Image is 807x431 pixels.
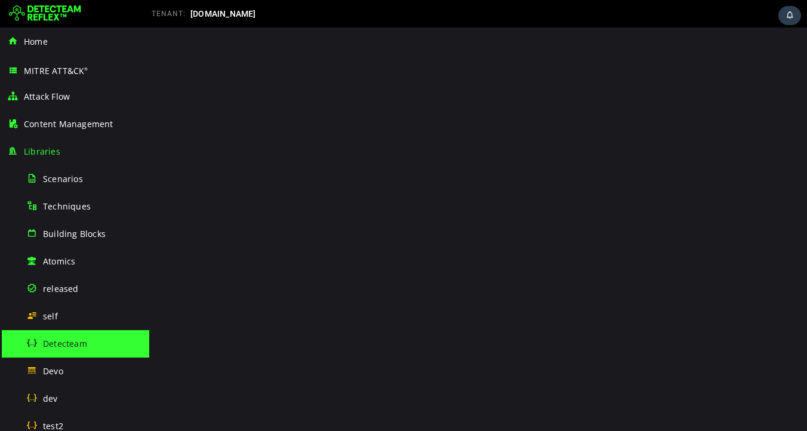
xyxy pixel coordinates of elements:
[43,255,75,267] span: Atomics
[9,4,81,23] img: Detecteam logo
[43,283,79,294] span: released
[43,173,83,184] span: Scenarios
[43,338,87,349] span: Detecteam
[43,228,106,239] span: Building Blocks
[24,91,70,102] span: Attack Flow
[43,365,63,377] span: Devo
[43,310,58,322] span: self
[43,201,91,212] span: Techniques
[43,393,58,404] span: dev
[24,36,48,47] span: Home
[24,118,113,130] span: Content Management
[778,6,801,25] div: Task Notifications
[24,65,88,76] span: MITRE ATT&CK
[152,10,186,18] span: TENANT:
[190,9,256,19] span: [DOMAIN_NAME]
[24,146,60,157] span: Libraries
[84,66,88,72] sup: ®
